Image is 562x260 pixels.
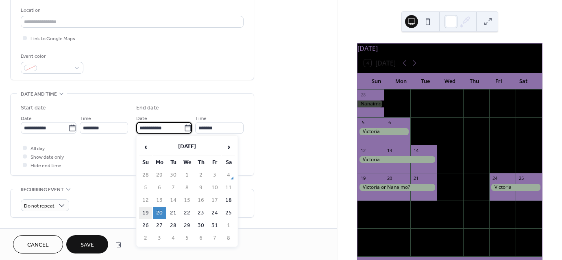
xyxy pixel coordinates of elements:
[439,120,445,126] div: 8
[21,186,64,194] span: Recurring event
[386,231,392,237] div: 3
[139,139,152,155] span: ‹
[139,194,152,206] td: 12
[27,241,49,249] span: Cancel
[194,157,207,168] th: Th
[360,120,366,126] div: 5
[181,220,194,232] td: 29
[30,35,75,43] span: Link to Google Maps
[181,157,194,168] th: We
[66,235,108,253] button: Save
[21,6,242,15] div: Location
[360,147,366,153] div: 12
[466,120,472,126] div: 9
[357,44,542,53] div: [DATE]
[518,92,524,98] div: 4
[167,207,180,219] td: 21
[208,157,221,168] th: Fr
[222,157,235,168] th: Sa
[357,128,410,135] div: Victoria
[21,90,57,98] span: Date and time
[222,182,235,194] td: 11
[360,92,366,98] div: 28
[413,120,419,126] div: 7
[136,104,159,112] div: End date
[153,194,166,206] td: 13
[222,220,235,232] td: 1
[413,147,419,153] div: 14
[462,73,486,90] div: Thu
[386,120,392,126] div: 6
[489,184,542,191] div: Victoria
[139,169,152,181] td: 28
[413,175,419,181] div: 21
[208,182,221,194] td: 10
[208,220,221,232] td: 31
[167,182,180,194] td: 7
[153,207,166,219] td: 20
[153,232,166,244] td: 3
[386,92,392,98] div: 29
[492,175,498,181] div: 24
[518,147,524,153] div: 18
[208,169,221,181] td: 3
[181,194,194,206] td: 15
[388,73,413,90] div: Mon
[357,101,384,107] div: Nanaimo
[194,207,207,219] td: 23
[222,194,235,206] td: 18
[518,120,524,126] div: 11
[167,169,180,181] td: 30
[153,169,166,181] td: 29
[153,182,166,194] td: 6
[208,232,221,244] td: 7
[21,104,46,112] div: Start date
[466,92,472,98] div: 2
[153,220,166,232] td: 27
[439,92,445,98] div: 1
[439,175,445,181] div: 22
[466,147,472,153] div: 16
[413,231,419,237] div: 4
[438,73,462,90] div: Wed
[222,207,235,219] td: 25
[222,169,235,181] td: 4
[21,227,52,236] span: Event image
[139,232,152,244] td: 2
[167,232,180,244] td: 4
[21,52,82,61] div: Event color
[492,120,498,126] div: 10
[30,162,61,170] span: Hide end time
[439,231,445,237] div: 5
[30,153,64,162] span: Show date only
[195,114,207,123] span: Time
[357,156,436,163] div: Victoria
[167,194,180,206] td: 14
[136,114,147,123] span: Date
[466,231,472,237] div: 6
[153,157,166,168] th: Mo
[360,175,366,181] div: 19
[139,220,152,232] td: 26
[181,169,194,181] td: 1
[360,203,366,209] div: 26
[518,203,524,209] div: 1
[153,138,221,156] th: [DATE]
[181,182,194,194] td: 8
[139,157,152,168] th: Su
[492,231,498,237] div: 7
[167,220,180,232] td: 28
[167,157,180,168] th: Tu
[511,73,536,90] div: Sat
[194,169,207,181] td: 2
[181,232,194,244] td: 5
[466,203,472,209] div: 30
[518,175,524,181] div: 25
[222,139,235,155] span: ›
[364,73,388,90] div: Sun
[386,147,392,153] div: 13
[13,235,63,253] button: Cancel
[194,232,207,244] td: 6
[21,114,32,123] span: Date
